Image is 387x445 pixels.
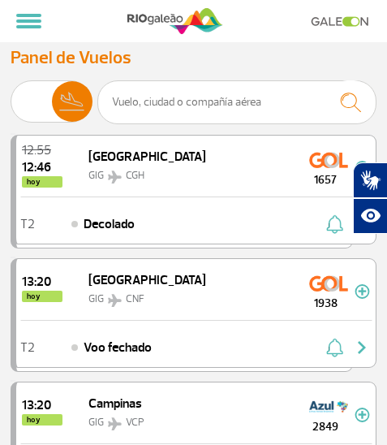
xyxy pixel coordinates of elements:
span: [GEOGRAPHIC_DATA] [88,272,206,288]
span: T2 [20,218,35,230]
img: sino-painel-voo.svg [326,338,343,357]
span: Campinas [88,395,142,412]
span: hoy [22,176,62,188]
span: 2025-08-28 12:46:55 [22,161,62,174]
span: GIG [88,292,104,305]
span: hoy [22,291,62,302]
span: GIG [88,416,104,429]
span: 1938 [296,295,355,312]
img: mais-info-painel-voo.svg [355,161,370,175]
img: mais-info-painel-voo.svg [355,408,370,422]
span: hoy [22,414,62,426]
span: 1657 [296,171,355,188]
span: CGH [126,169,144,182]
span: T2 [20,342,35,353]
img: GOL Transportes Aereos [309,270,348,296]
span: Voo fechado [84,338,152,357]
img: GOL Transportes Aereos [309,147,348,173]
img: seta-direita-painel-voo.svg [352,338,372,357]
button: Abrir recursos assistivos. [353,198,387,234]
img: mais-info-painel-voo.svg [355,284,370,299]
span: Decolado [84,214,135,234]
button: Abrir tradutor de língua de sinais. [353,162,387,198]
div: Plugin de acessibilidade da Hand Talk. [353,162,387,234]
img: sino-painel-voo.svg [326,214,343,234]
span: 2849 [296,418,355,435]
img: slider-desembarque [52,81,92,122]
img: seta-direita-painel-voo.svg [352,214,372,234]
img: Azul Linhas Aéreas [309,394,348,420]
h3: Panel de Vuelos [11,47,376,68]
span: VCP [126,416,144,429]
img: slider-embarque [11,81,52,122]
span: 2025-08-28 13:20:00 [22,275,62,288]
input: Vuelo, ciudad o compañía aérea [97,80,376,124]
span: 2025-08-28 12:55:00 [22,144,62,157]
span: [GEOGRAPHIC_DATA] [88,149,206,165]
span: GIG [88,169,104,182]
span: CNF [126,292,144,305]
span: 2025-08-28 13:20:00 [22,399,62,412]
